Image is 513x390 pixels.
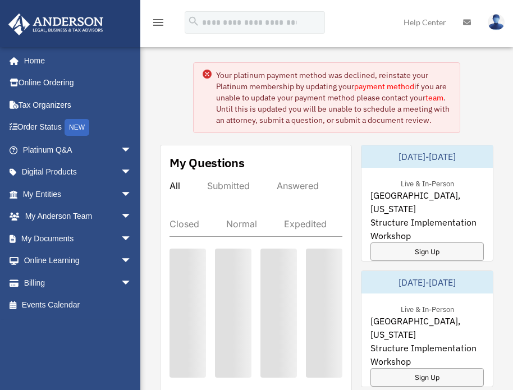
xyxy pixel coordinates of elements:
a: menu [152,20,165,29]
div: [DATE]-[DATE] [361,145,493,168]
a: Online Ordering [8,72,149,94]
span: arrow_drop_down [121,139,143,162]
a: Digital Productsarrow_drop_down [8,161,149,183]
a: Tax Organizers [8,94,149,116]
a: Platinum Q&Aarrow_drop_down [8,139,149,161]
div: My Questions [170,154,245,171]
span: [GEOGRAPHIC_DATA], [US_STATE] [370,189,484,215]
div: All [170,180,180,191]
a: Sign Up [370,368,484,387]
a: Events Calendar [8,294,149,316]
div: Live & In-Person [392,302,463,314]
span: arrow_drop_down [121,205,143,228]
div: [DATE]-[DATE] [361,271,493,293]
div: Live & In-Person [392,177,463,189]
a: Home [8,49,143,72]
div: Answered [277,180,319,191]
img: Anderson Advisors Platinum Portal [5,13,107,35]
i: search [187,15,200,27]
span: Structure Implementation Workshop [370,341,484,368]
span: [GEOGRAPHIC_DATA], [US_STATE] [370,314,484,341]
div: Closed [170,218,199,230]
a: My Documentsarrow_drop_down [8,227,149,250]
div: Submitted [207,180,250,191]
i: menu [152,16,165,29]
span: arrow_drop_down [121,183,143,206]
div: Your platinum payment method was declined, reinstate your Platinum membership by updating your if... [216,70,450,126]
a: Billingarrow_drop_down [8,272,149,294]
a: Sign Up [370,242,484,261]
div: Normal [226,218,257,230]
span: arrow_drop_down [121,161,143,184]
a: team [425,93,443,103]
a: My Anderson Teamarrow_drop_down [8,205,149,228]
span: Structure Implementation Workshop [370,215,484,242]
a: Online Learningarrow_drop_down [8,250,149,272]
span: arrow_drop_down [121,272,143,295]
a: My Entitiesarrow_drop_down [8,183,149,205]
span: arrow_drop_down [121,250,143,273]
img: User Pic [488,14,505,30]
span: arrow_drop_down [121,227,143,250]
div: NEW [65,119,89,136]
div: Expedited [284,218,327,230]
a: payment method [354,81,414,91]
a: Order StatusNEW [8,116,149,139]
